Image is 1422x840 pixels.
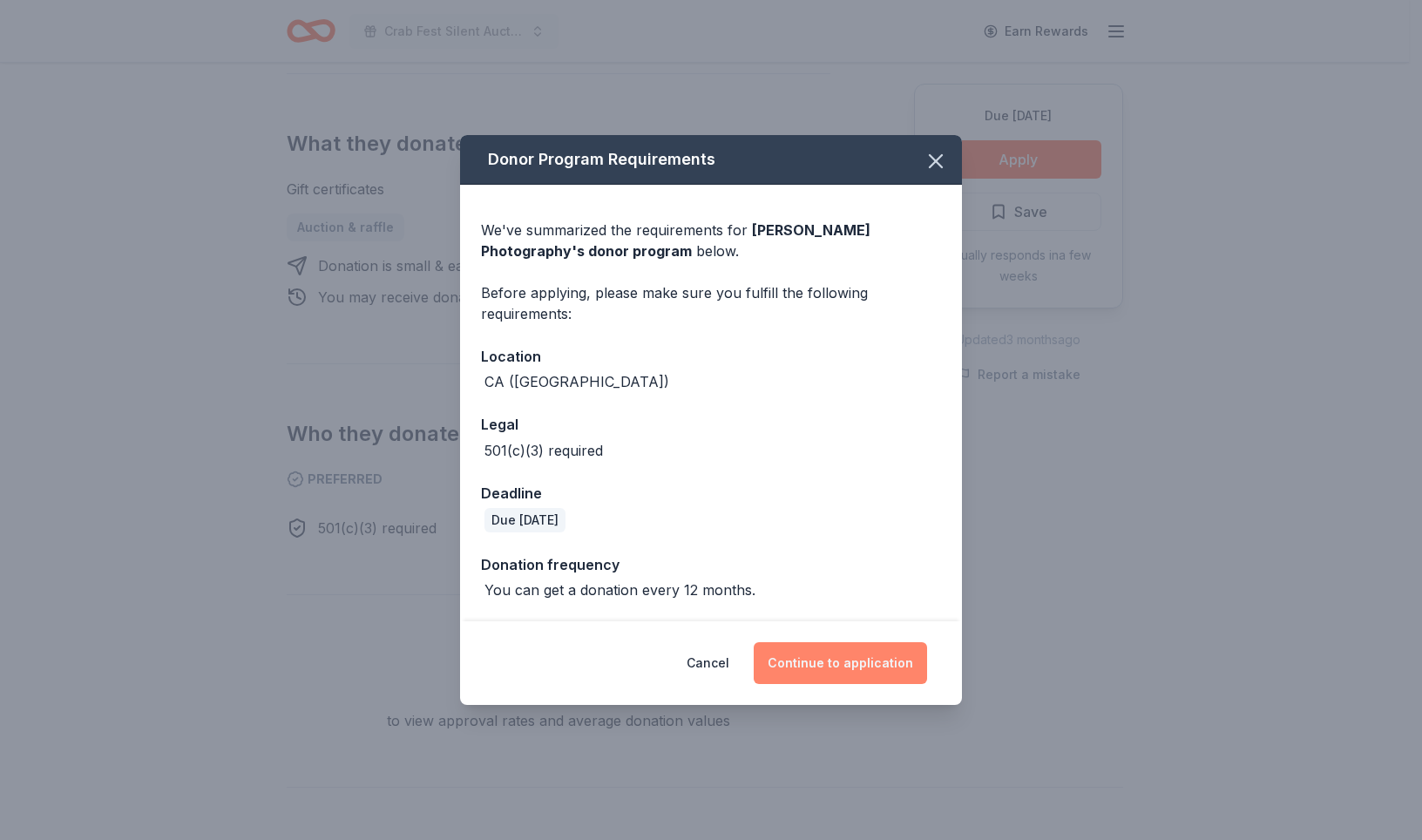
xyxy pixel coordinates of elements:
div: Before applying, please make sure you fulfill the following requirements: [481,282,941,324]
div: Legal [481,413,941,436]
button: Cancel [687,642,729,684]
div: You can get a donation every 12 months. [484,579,755,600]
div: CA ([GEOGRAPHIC_DATA]) [484,371,669,392]
div: Donor Program Requirements [460,135,962,185]
div: Due [DATE] [484,508,565,532]
div: Deadline [481,482,941,505]
button: Continue to application [754,642,927,684]
div: Donation frequency [481,553,941,576]
div: Location [481,345,941,368]
div: We've summarized the requirements for below. [481,220,941,261]
div: 501(c)(3) required [484,440,603,461]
